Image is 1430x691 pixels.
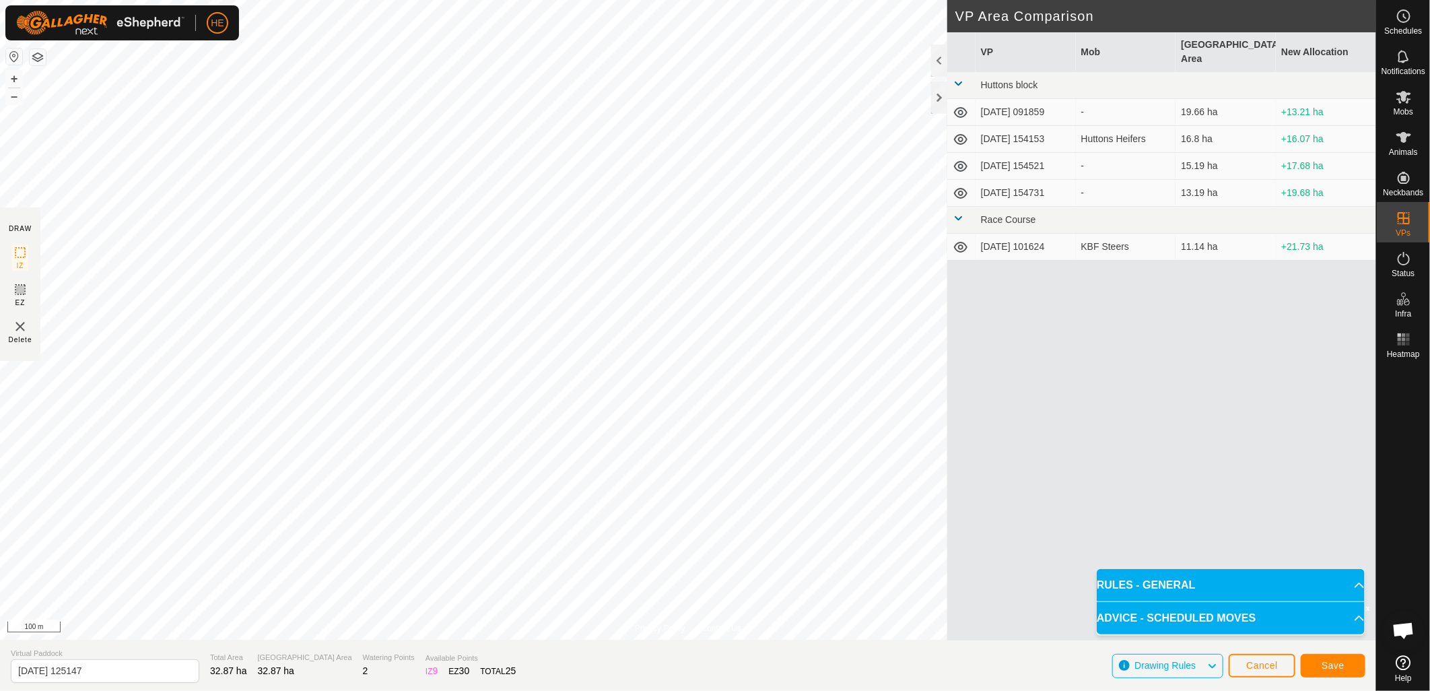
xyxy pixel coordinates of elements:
[1097,602,1365,634] p-accordion-header: ADVICE - SCHEDULED MOVES
[955,8,1376,24] h2: VP Area Comparison
[1229,654,1295,678] button: Cancel
[11,648,199,659] span: Virtual Paddock
[1134,660,1196,671] span: Drawing Rules
[1176,126,1276,153] td: 16.8 ha
[6,48,22,65] button: Reset Map
[1097,569,1365,601] p-accordion-header: RULES - GENERAL
[1176,99,1276,126] td: 19.66 ha
[448,664,469,678] div: EZ
[976,126,1076,153] td: [DATE] 154153
[1276,32,1376,72] th: New Allocation
[12,319,28,335] img: VP
[1081,132,1171,146] div: Huttons Heifers
[1394,108,1413,116] span: Mobs
[1246,660,1278,671] span: Cancel
[976,234,1076,261] td: [DATE] 101624
[1176,234,1276,261] td: 11.14 ha
[1377,650,1430,688] a: Help
[1176,180,1276,207] td: 13.19 ha
[1081,240,1171,254] div: KBF Steers
[976,99,1076,126] td: [DATE] 091859
[1301,654,1365,678] button: Save
[635,622,685,634] a: Privacy Policy
[1392,269,1415,277] span: Status
[976,153,1076,180] td: [DATE] 154521
[702,622,741,634] a: Contact Us
[981,79,1038,90] span: Huttons block
[1276,234,1376,261] td: +21.73 ha
[1389,148,1418,156] span: Animals
[17,261,24,271] span: IZ
[1384,610,1424,651] div: Open chat
[976,32,1076,72] th: VP
[433,665,438,676] span: 9
[1176,153,1276,180] td: 15.19 ha
[506,665,516,676] span: 25
[1081,105,1171,119] div: -
[363,652,415,663] span: Watering Points
[1276,99,1376,126] td: +13.21 ha
[480,664,516,678] div: TOTAL
[1076,32,1176,72] th: Mob
[1097,610,1256,626] span: ADVICE - SCHEDULED MOVES
[210,652,247,663] span: Total Area
[6,71,22,87] button: +
[9,224,32,234] div: DRAW
[30,49,46,65] button: Map Layers
[976,180,1076,207] td: [DATE] 154731
[6,88,22,104] button: –
[1387,350,1420,358] span: Heatmap
[981,214,1036,225] span: Race Course
[459,665,470,676] span: 30
[1384,27,1422,35] span: Schedules
[1081,159,1171,173] div: -
[9,335,32,345] span: Delete
[1396,229,1410,237] span: VPs
[1383,189,1423,197] span: Neckbands
[1081,186,1171,200] div: -
[363,665,368,676] span: 2
[1395,310,1411,318] span: Infra
[1382,67,1425,75] span: Notifications
[211,16,224,30] span: HE
[425,653,516,664] span: Available Points
[210,665,247,676] span: 32.87 ha
[15,298,26,308] span: EZ
[1276,126,1376,153] td: +16.07 ha
[1322,660,1344,671] span: Save
[425,664,438,678] div: IZ
[258,652,352,663] span: [GEOGRAPHIC_DATA] Area
[1276,180,1376,207] td: +19.68 ha
[1097,577,1196,593] span: RULES - GENERAL
[1395,674,1412,682] span: Help
[258,665,295,676] span: 32.87 ha
[1176,32,1276,72] th: [GEOGRAPHIC_DATA] Area
[16,11,184,35] img: Gallagher Logo
[1276,153,1376,180] td: +17.68 ha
